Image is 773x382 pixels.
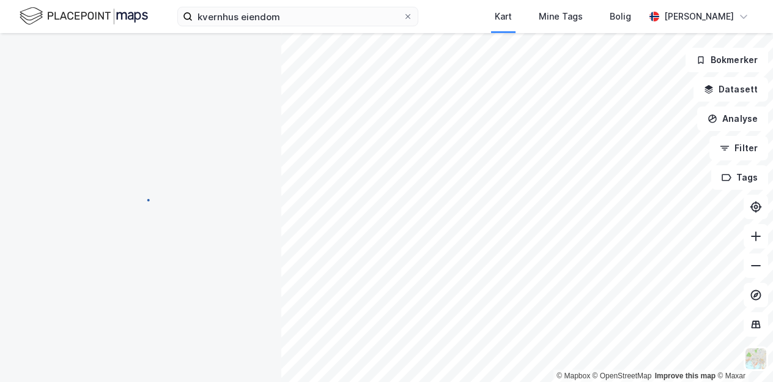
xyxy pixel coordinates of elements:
img: spinner.a6d8c91a73a9ac5275cf975e30b51cfb.svg [131,190,150,210]
a: Improve this map [655,372,716,380]
a: Mapbox [557,372,590,380]
div: Bolig [610,9,631,24]
button: Tags [711,165,768,190]
div: Mine Tags [539,9,583,24]
div: [PERSON_NAME] [664,9,734,24]
input: Søk på adresse, matrikkel, gårdeiere, leietakere eller personer [193,7,403,26]
button: Datasett [693,77,768,102]
img: logo.f888ab2527a4732fd821a326f86c7f29.svg [20,6,148,27]
iframe: Chat Widget [712,323,773,382]
a: OpenStreetMap [593,372,652,380]
div: Kart [495,9,512,24]
button: Filter [709,136,768,160]
button: Analyse [697,107,768,131]
button: Bokmerker [686,48,768,72]
div: Kontrollprogram for chat [712,323,773,382]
